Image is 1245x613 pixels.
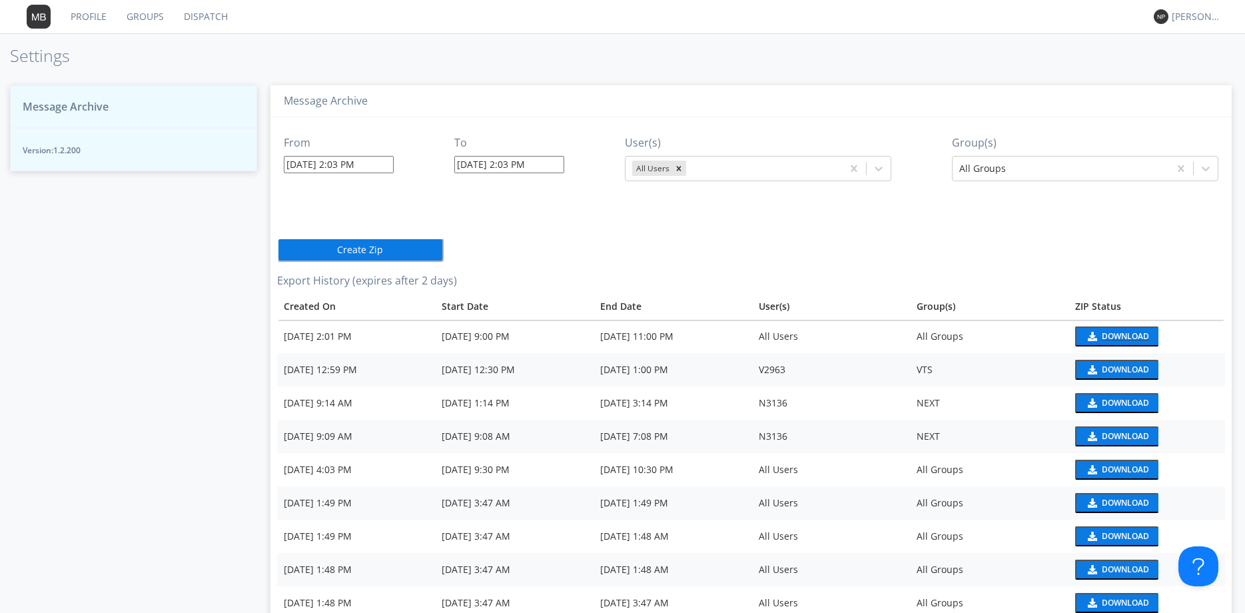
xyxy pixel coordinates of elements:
[442,363,587,376] div: [DATE] 12:30 PM
[910,293,1068,320] th: Group(s)
[10,85,257,129] button: Message Archive
[917,396,1062,410] div: NEXT
[917,330,1062,343] div: All Groups
[917,496,1062,510] div: All Groups
[917,363,1062,376] div: VTS
[1075,326,1218,346] a: download media buttonDownload
[1102,432,1149,440] div: Download
[759,463,904,476] div: All Users
[442,596,587,610] div: [DATE] 3:47 AM
[1102,599,1149,607] div: Download
[1086,398,1097,408] img: download media button
[1075,593,1158,613] button: Download
[442,530,587,543] div: [DATE] 3:47 AM
[27,5,51,29] img: 373638.png
[284,496,429,510] div: [DATE] 1:49 PM
[1086,498,1097,508] img: download media button
[435,293,594,320] th: Toggle SortBy
[1075,526,1158,546] button: Download
[1075,426,1158,446] button: Download
[442,430,587,443] div: [DATE] 9:08 AM
[284,363,429,376] div: [DATE] 12:59 PM
[10,128,257,171] button: Version:1.2.200
[1102,532,1149,540] div: Download
[600,530,745,543] div: [DATE] 1:48 AM
[600,396,745,410] div: [DATE] 3:14 PM
[594,293,752,320] th: Toggle SortBy
[1086,365,1097,374] img: download media button
[600,596,745,610] div: [DATE] 3:47 AM
[1075,360,1158,380] button: Download
[1075,493,1158,513] button: Download
[1075,360,1218,380] a: download media buttonDownload
[442,563,587,576] div: [DATE] 3:47 AM
[1075,393,1158,413] button: Download
[1102,399,1149,407] div: Download
[600,563,745,576] div: [DATE] 1:48 AM
[600,430,745,443] div: [DATE] 7:08 PM
[284,396,429,410] div: [DATE] 9:14 AM
[1075,493,1218,513] a: download media buttonDownload
[1068,293,1225,320] th: Toggle SortBy
[284,330,429,343] div: [DATE] 2:01 PM
[917,596,1062,610] div: All Groups
[1102,499,1149,507] div: Download
[1086,598,1097,608] img: download media button
[1086,332,1097,341] img: download media button
[1102,332,1149,340] div: Download
[442,396,587,410] div: [DATE] 1:14 PM
[759,596,904,610] div: All Users
[1086,565,1097,574] img: download media button
[1075,460,1158,480] button: Download
[284,563,429,576] div: [DATE] 1:48 PM
[1075,593,1218,613] a: download media buttonDownload
[759,530,904,543] div: All Users
[759,496,904,510] div: All Users
[277,275,1225,287] h3: Export History (expires after 2 days)
[442,463,587,476] div: [DATE] 9:30 PM
[277,238,444,262] button: Create Zip
[1075,526,1218,546] a: download media buttonDownload
[284,430,429,443] div: [DATE] 9:09 AM
[1075,326,1158,346] button: Download
[23,99,109,115] span: Message Archive
[454,137,564,149] h3: To
[917,530,1062,543] div: All Groups
[632,161,671,176] div: All Users
[752,293,911,320] th: User(s)
[284,596,429,610] div: [DATE] 1:48 PM
[1086,465,1097,474] img: download media button
[917,430,1062,443] div: NEXT
[671,161,686,176] div: Remove All Users
[1086,532,1097,541] img: download media button
[917,463,1062,476] div: All Groups
[1102,366,1149,374] div: Download
[625,137,891,149] h3: User(s)
[284,530,429,543] div: [DATE] 1:49 PM
[600,330,745,343] div: [DATE] 11:00 PM
[284,137,394,149] h3: From
[1075,560,1158,580] button: Download
[284,463,429,476] div: [DATE] 4:03 PM
[442,330,587,343] div: [DATE] 9:00 PM
[917,563,1062,576] div: All Groups
[600,496,745,510] div: [DATE] 1:49 PM
[600,363,745,376] div: [DATE] 1:00 PM
[1075,460,1218,480] a: download media buttonDownload
[759,330,904,343] div: All Users
[1172,10,1222,23] div: [PERSON_NAME] *
[277,293,436,320] th: Toggle SortBy
[952,137,1218,149] h3: Group(s)
[759,363,904,376] div: V2963
[1102,466,1149,474] div: Download
[1086,432,1097,441] img: download media button
[600,463,745,476] div: [DATE] 10:30 PM
[1178,546,1218,586] iframe: Toggle Customer Support
[23,145,244,156] span: Version: 1.2.200
[284,95,1218,107] h3: Message Archive
[759,563,904,576] div: All Users
[759,430,904,443] div: N3136
[1075,426,1218,446] a: download media buttonDownload
[759,396,904,410] div: N3136
[442,496,587,510] div: [DATE] 3:47 AM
